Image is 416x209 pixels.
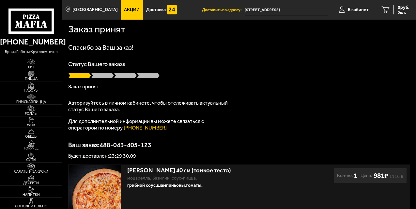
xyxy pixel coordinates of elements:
[157,183,186,188] strong: шампиньоны,
[245,4,328,16] input: Ваш адрес доставки
[124,8,140,12] span: Акции
[124,125,167,131] a: [PHONE_NUMBER]
[72,8,118,12] span: [GEOGRAPHIC_DATA]
[374,171,388,180] b: 981 ₽
[354,171,357,180] b: 1
[398,5,409,10] span: 0 руб.
[389,175,403,178] s: 1116 ₽
[68,142,410,148] p: Ваш заказ: 488-043-405-123
[146,8,166,12] span: Доставка
[202,8,245,12] span: Доставить по адресу:
[337,171,357,180] div: Кол-во:
[68,84,410,89] p: Заказ принят
[348,8,369,12] span: В кабинет
[167,5,177,15] img: 15daf4d41897b9f0e9f617042186c801.svg
[127,175,287,181] p: моцарелла, базилик, соус-пицца.
[127,183,157,188] strong: грибной соус,
[398,10,409,14] span: 0 шт.
[68,61,410,67] p: Статус Вашего заказа
[68,44,410,51] h1: Спасибо за Ваш заказ!
[245,4,328,16] span: Санкт-Петербург, Россия, Ланское шоссе, 14А
[186,183,203,188] strong: томаты.
[68,118,231,131] p: Для дополнительной информации вы можете связаться с оператором по номеру
[68,100,231,113] p: Авторизуйтесь в личном кабинете, чтобы отслеживать актуальный статус Вашего заказа.
[68,25,125,34] h1: Заказ принят
[361,171,372,180] span: Цена:
[127,167,287,174] div: [PERSON_NAME] 40 см (тонкое тесто)
[68,153,410,159] p: Будет доставлен: 23:29 30.09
